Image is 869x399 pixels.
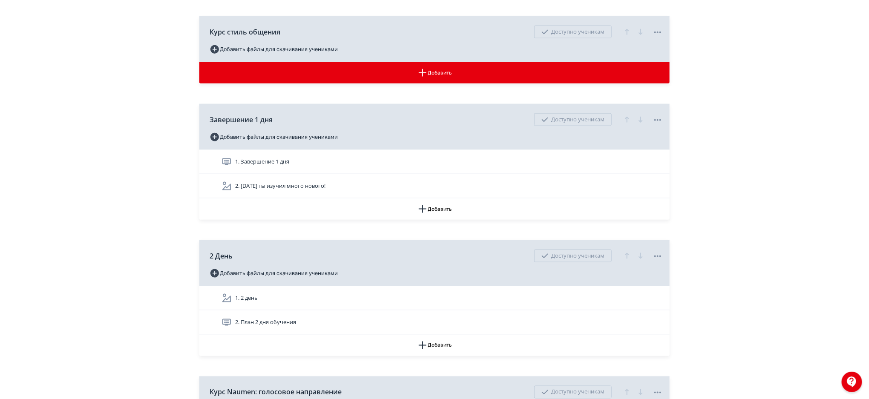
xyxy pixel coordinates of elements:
span: 2 День [210,251,233,261]
button: Добавить файлы для скачивания учениками [210,130,338,144]
div: 1. 2 день [199,286,670,310]
span: 1. 2 день [235,294,258,302]
div: Доступно ученикам [534,26,612,38]
button: Добавить [199,62,670,83]
button: Добавить файлы для скачивания учениками [210,43,338,56]
button: Добавить [199,198,670,220]
div: 1. Завершение 1 дня [199,150,670,174]
button: Добавить файлы для скачивания учениками [210,267,338,280]
span: Завершение 1 дня [210,115,273,125]
span: 2. Сегодня ты изучил много нового! [235,182,325,190]
span: Курс Naumen: голосовое направление [210,387,342,397]
div: Доступно ученикам [534,113,612,126]
button: Добавить [199,335,670,356]
div: 2. План 2 дня обучения [199,310,670,335]
span: 1. Завершение 1 дня [235,158,289,166]
span: 2. План 2 дня обучения [235,318,296,327]
div: 2. [DATE] ты изучил много нового! [199,174,670,198]
span: Курс стиль общения [210,27,280,37]
div: Доступно ученикам [534,250,612,262]
div: Доступно ученикам [534,386,612,399]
